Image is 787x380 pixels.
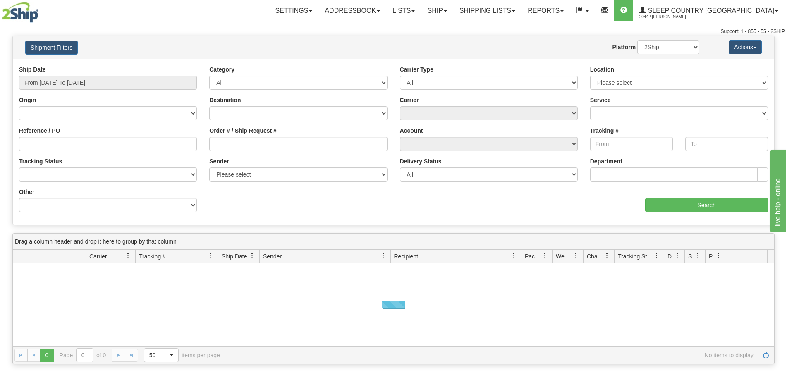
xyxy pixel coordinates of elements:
span: Carrier [89,252,107,261]
a: Addressbook [318,0,386,21]
a: Pickup Status filter column settings [712,249,726,263]
label: Platform [612,43,636,51]
label: Carrier [400,96,419,104]
span: Delivery Status [667,252,675,261]
a: Ship [421,0,453,21]
span: Ship Date [222,252,247,261]
span: Packages [525,252,542,261]
span: 2044 / [PERSON_NAME] [639,13,701,21]
button: Shipment Filters [25,41,78,55]
label: Ship Date [19,65,46,74]
span: Pickup Status [709,252,716,261]
span: Page sizes drop down [144,348,179,362]
a: Tracking Status filter column settings [650,249,664,263]
a: Weight filter column settings [569,249,583,263]
span: Tracking Status [618,252,654,261]
span: Sleep Country [GEOGRAPHIC_DATA] [646,7,774,14]
span: Charge [587,252,604,261]
label: Service [590,96,611,104]
label: Delivery Status [400,157,442,165]
label: Location [590,65,614,74]
span: Sender [263,252,282,261]
span: Weight [556,252,573,261]
span: 50 [149,351,160,359]
label: Origin [19,96,36,104]
img: logo2044.jpg [2,2,38,23]
span: No items to display [232,352,754,358]
label: Carrier Type [400,65,433,74]
label: Department [590,157,622,165]
a: Settings [269,0,318,21]
a: Packages filter column settings [538,249,552,263]
span: Tracking # [139,252,166,261]
div: Support: 1 - 855 - 55 - 2SHIP [2,28,785,35]
span: items per page [144,348,220,362]
a: Shipping lists [453,0,521,21]
span: select [165,349,178,362]
a: Delivery Status filter column settings [670,249,684,263]
input: Search [645,198,768,212]
div: grid grouping header [13,234,774,250]
a: Sleep Country [GEOGRAPHIC_DATA] 2044 / [PERSON_NAME] [633,0,785,21]
label: Reference / PO [19,127,60,135]
input: From [590,137,673,151]
input: To [685,137,768,151]
label: Other [19,188,34,196]
span: Shipment Issues [688,252,695,261]
a: Carrier filter column settings [121,249,135,263]
a: Ship Date filter column settings [245,249,259,263]
label: Destination [209,96,241,104]
a: Lists [386,0,421,21]
a: Shipment Issues filter column settings [691,249,705,263]
span: Recipient [394,252,418,261]
label: Sender [209,157,229,165]
a: Recipient filter column settings [507,249,521,263]
div: live help - online [6,5,77,15]
label: Category [209,65,234,74]
button: Actions [729,40,762,54]
iframe: chat widget [768,148,786,232]
a: Reports [521,0,570,21]
label: Account [400,127,423,135]
label: Tracking Status [19,157,62,165]
label: Order # / Ship Request # [209,127,277,135]
span: Page 0 [40,349,53,362]
span: Page of 0 [60,348,106,362]
a: Sender filter column settings [376,249,390,263]
a: Refresh [759,349,773,362]
a: Tracking # filter column settings [204,249,218,263]
label: Tracking # [590,127,619,135]
a: Charge filter column settings [600,249,614,263]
